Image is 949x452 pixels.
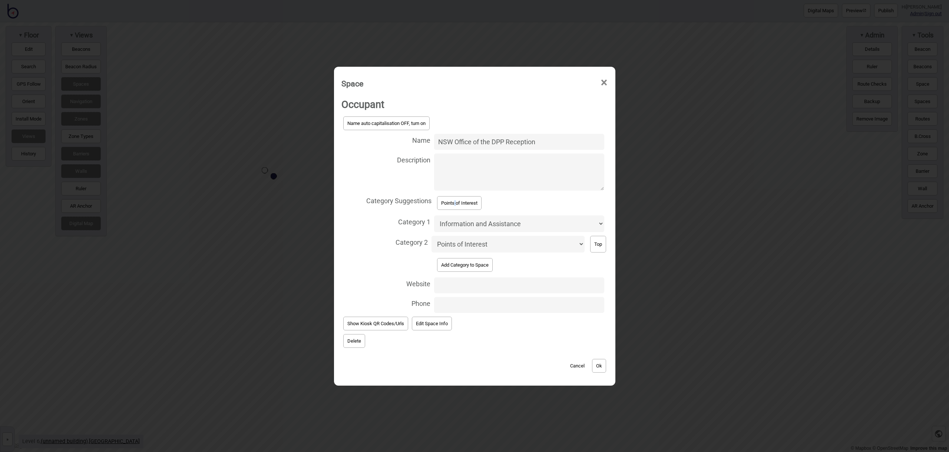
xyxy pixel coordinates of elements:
[341,95,608,115] h2: Occupant
[590,236,606,253] button: Top
[341,132,431,147] span: Name
[600,70,608,95] span: ×
[566,359,588,373] button: Cancel
[341,276,431,291] span: Website
[341,192,432,208] span: Category Suggestions
[434,277,604,293] input: Website
[437,258,493,272] button: Add Category to Space
[434,297,604,313] input: Phone
[341,234,428,249] span: Category 2
[341,76,363,92] div: Space
[434,215,604,232] select: Category 1
[343,317,408,330] button: Show Kiosk QR Codes/Urls
[592,359,606,373] button: Ok
[341,152,431,167] span: Description
[343,116,430,130] button: Name auto capitalisation OFF, turn on
[412,317,452,330] button: Edit Space Info
[341,214,431,229] span: Category 1
[434,134,604,150] input: Name
[431,236,585,253] select: Category 2
[437,196,482,210] button: Points of Interest
[341,295,431,310] span: Phone
[434,154,604,191] textarea: Description
[343,334,365,348] button: Delete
